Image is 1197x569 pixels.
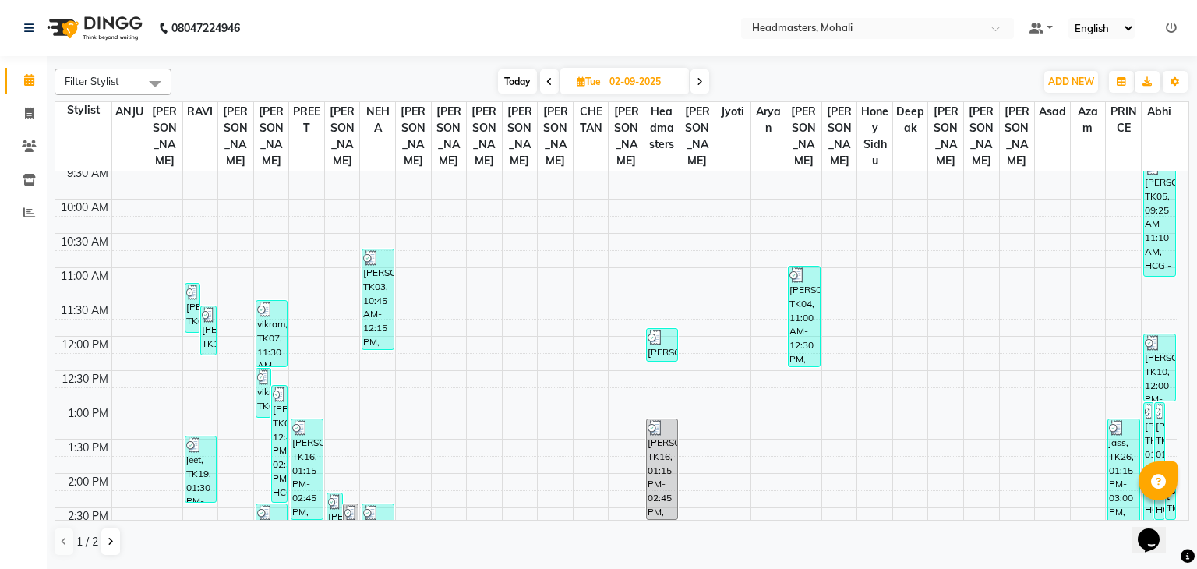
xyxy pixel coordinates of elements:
span: ANJU [112,102,147,122]
div: 2:00 PM [65,474,111,490]
span: [PERSON_NAME] [680,102,715,171]
span: [PERSON_NAME] [147,102,182,171]
span: Honey Sidhu [857,102,892,171]
span: [PERSON_NAME] [396,102,431,171]
div: 12:00 PM [58,337,111,353]
div: jeet, TK19, 01:30 PM-02:30 PM, H-SPA - PURIFYING - Treatment based hair spa service - Oily Scalp ... [185,436,216,502]
div: [PERSON_NAME], TK21, 02:30 PM-03:00 PM, CLP INS PUR - Inspira Purifying Treatment [344,504,358,536]
span: [PERSON_NAME] [822,102,857,171]
div: 10:30 AM [58,234,111,250]
span: Abhi [1142,102,1177,122]
span: NEHA [360,102,395,138]
div: 11:00 AM [58,268,111,284]
div: [PERSON_NAME], TK16, 01:15 PM-02:45 PM, AES-UEP - Under Eye Peel [291,419,322,519]
div: [PERSON_NAME], TK11, 11:35 AM-12:20 PM, BD - Blow dry [201,306,216,355]
div: [PERSON_NAME], TK05, 09:25 AM-11:10 AM, HCG - Hair Cut by Senior Hair Stylist,BRD - [PERSON_NAME] [1144,159,1175,276]
img: logo [40,6,147,50]
span: Filter Stylist [65,75,119,87]
div: 2:30 PM [65,508,111,525]
span: Today [498,69,537,94]
span: [PERSON_NAME] [503,102,538,171]
div: Stylist [55,102,111,118]
span: [PERSON_NAME] [325,102,360,171]
span: Asad [1035,102,1070,122]
div: 1:30 PM [65,440,111,456]
span: [PERSON_NAME] [254,102,289,171]
div: [PERSON_NAME], TK03, 10:45 AM-12:15 PM, WX-FB-RC - Waxing Full Body - Premium [362,249,393,349]
div: [PERSON_NAME], TK24, 02:20 PM-02:50 PM, CLP INS PUR - Inspira Purifying Treatment [327,493,342,525]
div: [PERSON_NAME], TK23, 01:00 PM-02:45 PM, HCG - Hair Cut by Senior Hair Stylist,BRD - [PERSON_NAME] [1155,403,1164,519]
b: 08047224946 [171,6,240,50]
span: [PERSON_NAME] [928,102,963,171]
div: 9:30 AM [64,165,111,182]
div: jass, TK26, 01:15 PM-03:00 PM, HCG - Hair Cut by Senior Hair Stylist,BRD - [PERSON_NAME] [1108,419,1139,536]
span: Deepak [893,102,928,138]
span: [PERSON_NAME] [432,102,467,171]
div: [PERSON_NAME], TK09, 12:45 PM-02:30 PM, HCG - Hair Cut by Senior Hair Stylist,BRD - [PERSON_NAME] [272,386,287,502]
span: [PERSON_NAME] [538,102,573,171]
span: Tue [573,76,605,87]
span: [PERSON_NAME] [1000,102,1035,171]
div: [PERSON_NAME], TK04, 11:00 AM-12:30 PM, MU-HDO - Hairdo,HACCES-Hair Accessories [789,267,819,366]
div: [PERSON_NAME], TK16, 01:15 PM-02:45 PM, AES-UEP - Under Eye Peel [647,419,677,519]
span: 1 / 2 [76,534,98,550]
div: [PERSON_NAME], TK06, 11:15 AM-12:00 PM, BD - Blow dry [185,284,200,332]
iframe: chat widget [1132,507,1181,553]
span: Aryan [751,102,786,138]
div: vikram, TK07, 12:30 PM-01:15 PM, BRD - [PERSON_NAME] [256,369,271,417]
div: 11:30 AM [58,302,111,319]
span: PREET [289,102,324,138]
span: Headmasters [644,102,680,154]
div: [PERSON_NAME], TK10, 12:00 PM-01:00 PM, HCG - Hair Cut by Senior Hair Stylist [1144,334,1175,401]
div: [PERSON_NAME], TK12, 11:55 AM-12:25 PM, BA - Bridal Advance [647,329,677,361]
span: Azam [1071,102,1106,138]
span: RAVI [183,102,218,122]
span: [PERSON_NAME] [786,102,821,171]
span: ADD NEW [1048,76,1094,87]
input: 2025-09-02 [605,70,683,94]
span: Jyoti [715,102,750,122]
div: 1:00 PM [65,405,111,422]
div: 10:00 AM [58,200,111,216]
span: [PERSON_NAME] [964,102,999,171]
span: PRINCE [1106,102,1141,138]
span: CHETAN [574,102,609,138]
span: [PERSON_NAME] [609,102,644,171]
div: vikram, TK07, 11:30 AM-12:30 PM, HCG - Hair Cut by Senior Hair Stylist [256,301,287,366]
button: ADD NEW [1044,71,1098,93]
span: [PERSON_NAME] [218,102,253,171]
div: 12:30 PM [58,371,111,387]
span: [PERSON_NAME] [467,102,502,171]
